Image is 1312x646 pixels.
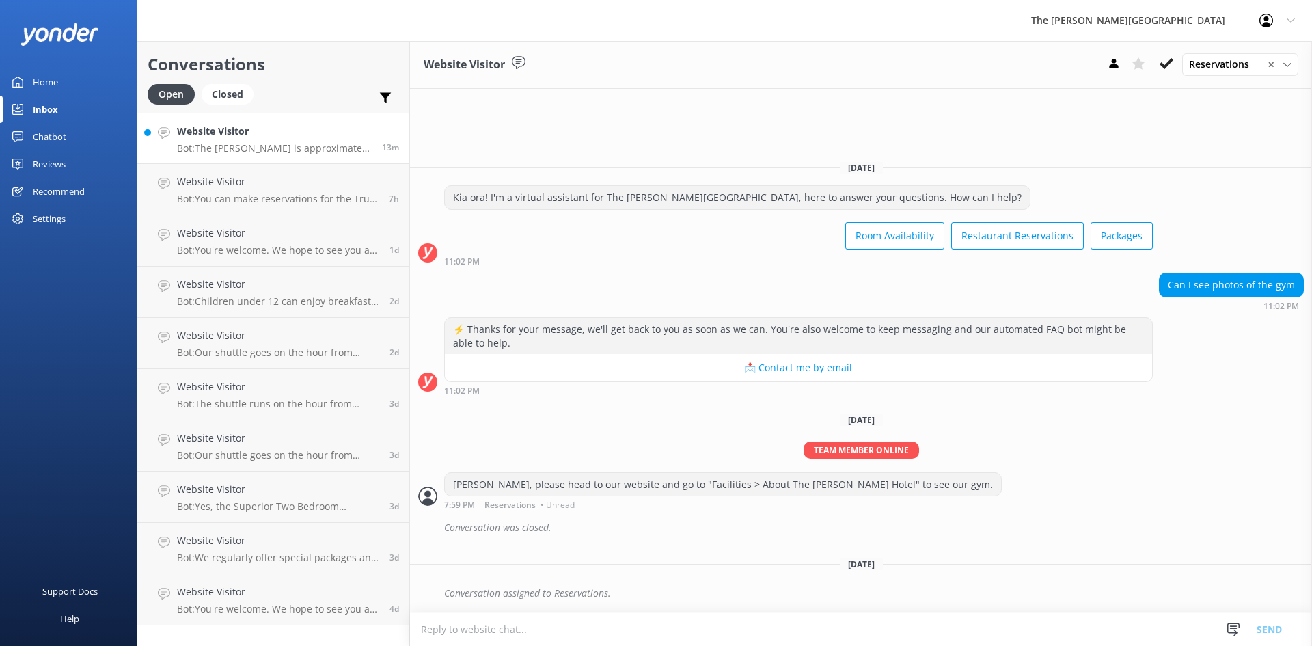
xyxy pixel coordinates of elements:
p: Bot: Yes, the Superior Two Bedroom Apartment includes laundry facilities, which means it has a wa... [177,500,379,513]
span: Sep 02 2025 08:58pm (UTC +12:00) Pacific/Auckland [389,193,399,204]
h4: Website Visitor [177,277,379,292]
p: Bot: You're welcome. We hope to see you at The [PERSON_NAME][GEOGRAPHIC_DATA] soon! [177,244,379,256]
h4: Website Visitor [177,328,379,343]
div: Open [148,84,195,105]
a: Open [148,86,202,101]
h4: Website Visitor [177,482,379,497]
button: Restaurant Reservations [951,222,1084,250]
div: ⚡ Thanks for your message, we'll get back to you as soon as we can. You're also welcome to keep m... [445,318,1152,354]
div: Conversation assigned to Reservations. [444,582,1304,605]
a: Website VisitorBot:Our shuttle goes on the hour from 8:00am, returning at 15 minutes past the hou... [137,420,409,472]
div: Can I see photos of the gym [1160,273,1303,297]
strong: 11:02 PM [444,258,480,266]
p: Bot: The shuttle runs on the hour from 8:00am, returning at 15 minutes past the hour, up until 10... [177,398,379,410]
div: Chatbot [33,123,66,150]
div: 2025-08-13T07:59:29.333 [418,516,1304,539]
span: Aug 31 2025 11:41am (UTC +12:00) Pacific/Auckland [389,295,399,307]
a: Website VisitorBot:You're welcome. We hope to see you at The [PERSON_NAME][GEOGRAPHIC_DATA] soon!4d [137,574,409,625]
a: Website VisitorBot:You can make reservations for the True South Dining Room online at [URL][DOMAI... [137,164,409,215]
span: ✕ [1268,58,1274,71]
span: Aug 29 2025 03:14pm (UTC +12:00) Pacific/Auckland [389,603,399,615]
h4: Website Visitor [177,174,379,189]
span: Aug 31 2025 12:07am (UTC +12:00) Pacific/Auckland [389,398,399,409]
span: [DATE] [840,162,883,174]
div: Inbox [33,96,58,123]
h3: Website Visitor [424,56,505,74]
span: [DATE] [840,558,883,570]
div: Aug 09 2025 11:02pm (UTC +12:00) Pacific/Auckland [444,256,1153,266]
p: Bot: Children under 12 can enjoy breakfast for NZ$17.50, while toddlers under 5 eat for free. [177,295,379,308]
div: Kia ora! I'm a virtual assistant for The [PERSON_NAME][GEOGRAPHIC_DATA], here to answer your ques... [445,186,1030,209]
span: Reservations [484,501,536,509]
div: Closed [202,84,254,105]
h4: Website Visitor [177,431,379,446]
a: Closed [202,86,260,101]
span: [DATE] [840,414,883,426]
div: Support Docs [42,578,98,605]
div: Reviews [33,150,66,178]
p: Bot: You're welcome. We hope to see you at The [PERSON_NAME][GEOGRAPHIC_DATA] soon! [177,603,379,615]
button: Room Availability [845,222,944,250]
h4: Website Visitor [177,226,379,241]
div: Settings [33,205,66,232]
p: Bot: The [PERSON_NAME] is approximately 2km from [GEOGRAPHIC_DATA]’s [GEOGRAPHIC_DATA]. [177,142,372,154]
span: Aug 30 2025 08:11pm (UTC +12:00) Pacific/Auckland [389,552,399,563]
div: Recommend [33,178,85,205]
h4: Website Visitor [177,379,379,394]
p: Bot: Our shuttle goes on the hour from 8:00am, returning at 15 minutes past the hour, up until 10... [177,347,379,359]
div: Aug 09 2025 11:02pm (UTC +12:00) Pacific/Auckland [444,386,1153,395]
a: Website VisitorBot:The [PERSON_NAME] is approximately 2km from [GEOGRAPHIC_DATA]’s [GEOGRAPHIC_DA... [137,113,409,164]
a: Website VisitorBot:The shuttle runs on the hour from 8:00am, returning at 15 minutes past the hou... [137,369,409,420]
a: Website VisitorBot:Children under 12 can enjoy breakfast for NZ$17.50, while toddlers under 5 eat... [137,267,409,318]
button: 📩 Contact me by email [445,354,1152,381]
a: Website VisitorBot:Yes, the Superior Two Bedroom Apartment includes laundry facilities, which mea... [137,472,409,523]
span: Team member online [804,442,919,459]
h4: Website Visitor [177,584,379,600]
span: Sep 03 2025 04:39am (UTC +12:00) Pacific/Auckland [382,142,399,153]
span: Aug 31 2025 08:57am (UTC +12:00) Pacific/Auckland [389,347,399,358]
p: Bot: We regularly offer special packages and promotions. Please check our website or contact us d... [177,552,379,564]
strong: 11:02 PM [444,387,480,395]
a: Website VisitorBot:Our shuttle goes on the hour from 8:00am, returning at 15 minutes past the hou... [137,318,409,369]
div: Aug 13 2025 07:59pm (UTC +12:00) Pacific/Auckland [444,500,1002,509]
p: Bot: You can make reservations for the True South Dining Room online at [URL][DOMAIN_NAME]. For l... [177,193,379,205]
h2: Conversations [148,51,399,77]
span: Reservations [1189,57,1257,72]
h4: Website Visitor [177,124,372,139]
span: • Unread [541,501,575,509]
span: Sep 01 2025 03:27pm (UTC +12:00) Pacific/Auckland [389,244,399,256]
div: Assign User [1182,53,1298,75]
div: Help [60,605,79,632]
div: 2025-08-20T17:38:32.434 [418,582,1304,605]
a: Website VisitorBot:We regularly offer special packages and promotions. Please check our website o... [137,523,409,574]
span: Aug 30 2025 08:36pm (UTC +12:00) Pacific/Auckland [389,500,399,512]
strong: 7:59 PM [444,501,475,509]
span: Aug 30 2025 08:43pm (UTC +12:00) Pacific/Auckland [389,449,399,461]
button: Packages [1091,222,1153,250]
div: [PERSON_NAME], please head to our website and go to "Facilities > About The [PERSON_NAME] Hotel" ... [445,473,1001,496]
div: Aug 09 2025 11:02pm (UTC +12:00) Pacific/Auckland [1159,301,1304,310]
a: Website VisitorBot:You're welcome. We hope to see you at The [PERSON_NAME][GEOGRAPHIC_DATA] soon!1d [137,215,409,267]
div: Conversation was closed. [444,516,1304,539]
h4: Website Visitor [177,533,379,548]
img: yonder-white-logo.png [20,23,99,46]
strong: 11:02 PM [1263,302,1299,310]
div: Home [33,68,58,96]
p: Bot: Our shuttle goes on the hour from 8:00am, returning at 15 minutes past the hour until 10:15p... [177,449,379,461]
